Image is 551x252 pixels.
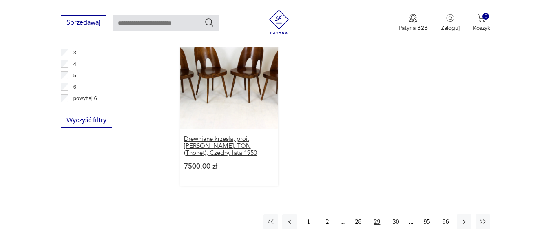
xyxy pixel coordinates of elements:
img: Ikonka użytkownika [446,14,454,22]
img: Ikona medalu [409,14,417,23]
button: Zaloguj [441,14,460,32]
button: 0Koszyk [473,14,490,32]
button: 29 [370,214,384,229]
button: Patyna B2B [398,14,428,32]
p: 6 [73,83,76,91]
p: 3 [73,48,76,57]
a: KlasykDrewniane krzesła, proj. Oswald Haerdtl, TON (Thonet), Czechy, lata 1950Drewniane krzesła, ... [180,31,278,185]
button: 2 [320,214,334,229]
p: 4 [73,60,76,69]
p: Patyna B2B [398,24,428,32]
div: 0 [482,13,489,20]
p: 5 [73,71,76,80]
img: Patyna - sklep z meblami i dekoracjami vintage [267,10,291,34]
button: 28 [351,214,365,229]
button: Wyczyść filtry [61,113,112,128]
button: 95 [419,214,434,229]
button: 30 [388,214,403,229]
button: Szukaj [204,18,214,27]
p: powyżej 6 [73,94,97,103]
p: 7500,00 zł [184,163,274,170]
button: 1 [301,214,316,229]
p: Koszyk [473,24,490,32]
p: Zaloguj [441,24,460,32]
a: Ikona medaluPatyna B2B [398,14,428,32]
img: Ikona koszyka [478,14,486,22]
a: Sprzedawaj [61,20,106,26]
h3: Drewniane krzesła, proj. [PERSON_NAME], TON (Thonet), Czechy, lata 1950 [184,136,274,156]
button: Sprzedawaj [61,15,106,30]
button: 96 [438,214,453,229]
